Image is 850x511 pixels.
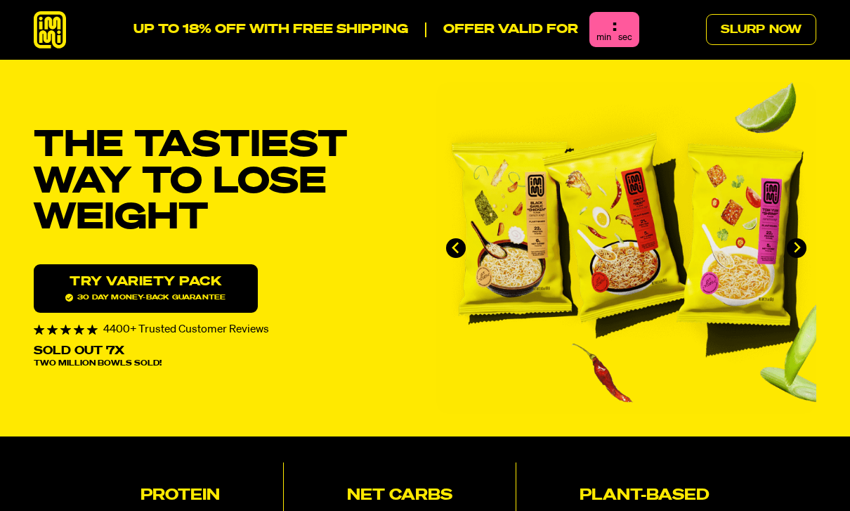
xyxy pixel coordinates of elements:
p: Offer valid for [425,22,578,38]
button: Go to last slide [446,238,466,258]
span: Two Million Bowls Sold! [34,360,162,368]
span: min [596,33,611,42]
h1: THE TASTIEST WAY TO LOSE WEIGHT [34,128,414,236]
h2: Protein [140,489,220,504]
div: 4400+ Trusted Customer Reviews [34,324,414,335]
h2: Plant-based [580,489,710,504]
span: sec [618,33,632,42]
p: UP TO 18% OFF WITH FREE SHIPPING [133,22,408,38]
button: Next slide [787,238,806,258]
div: : [613,18,616,34]
p: Sold Out 7X [34,346,124,357]
div: immi slideshow [436,82,816,414]
span: 30 day money-back guarantee [65,294,225,302]
li: 1 of 4 [436,82,816,414]
a: Try variety Pack30 day money-back guarantee [34,264,258,313]
h2: Net Carbs [347,489,452,504]
a: Slurp Now [706,14,816,45]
